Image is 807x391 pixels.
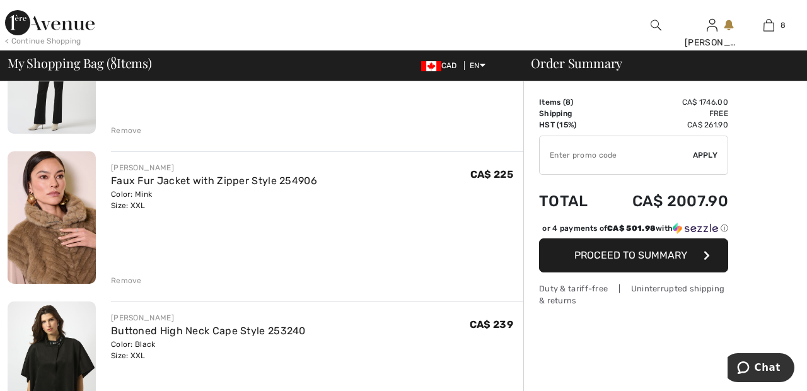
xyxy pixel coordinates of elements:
[574,249,687,261] span: Proceed to Summary
[111,175,317,187] a: Faux Fur Jacket with Zipper Style 254906
[685,36,740,49] div: [PERSON_NAME]
[603,96,728,108] td: CA$ 1746.00
[470,168,513,180] span: CA$ 225
[542,223,728,234] div: or 4 payments of with
[603,108,728,119] td: Free
[111,162,317,173] div: [PERSON_NAME]
[603,180,728,223] td: CA$ 2007.90
[539,238,728,272] button: Proceed to Summary
[607,224,656,233] span: CA$ 501.98
[111,339,306,361] div: Color: Black Size: XXL
[516,57,799,69] div: Order Summary
[8,57,152,69] span: My Shopping Bag ( Items)
[111,189,317,211] div: Color: Mink Size: XXL
[470,61,485,70] span: EN
[111,312,306,324] div: [PERSON_NAME]
[8,151,96,284] img: Faux Fur Jacket with Zipper Style 254906
[539,96,603,108] td: Items ( )
[421,61,462,70] span: CAD
[110,54,117,70] span: 8
[603,119,728,131] td: CA$ 261.90
[539,108,603,119] td: Shipping
[111,325,306,337] a: Buttoned High Neck Cape Style 253240
[5,10,95,35] img: 1ère Avenue
[728,353,794,385] iframe: Opens a widget where you can chat to one of our agents
[707,18,717,33] img: My Info
[707,19,717,31] a: Sign In
[539,283,728,306] div: Duty & tariff-free | Uninterrupted shipping & returns
[566,98,571,107] span: 8
[763,18,774,33] img: My Bag
[651,18,661,33] img: search the website
[111,125,142,136] div: Remove
[421,61,441,71] img: Canadian Dollar
[540,136,693,174] input: Promo code
[470,318,513,330] span: CA$ 239
[539,180,603,223] td: Total
[5,35,81,47] div: < Continue Shopping
[781,20,786,31] span: 8
[693,149,718,161] span: Apply
[539,223,728,238] div: or 4 payments ofCA$ 501.98withSezzle Click to learn more about Sezzle
[539,119,603,131] td: HST (15%)
[741,18,796,33] a: 8
[673,223,718,234] img: Sezzle
[111,275,142,286] div: Remove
